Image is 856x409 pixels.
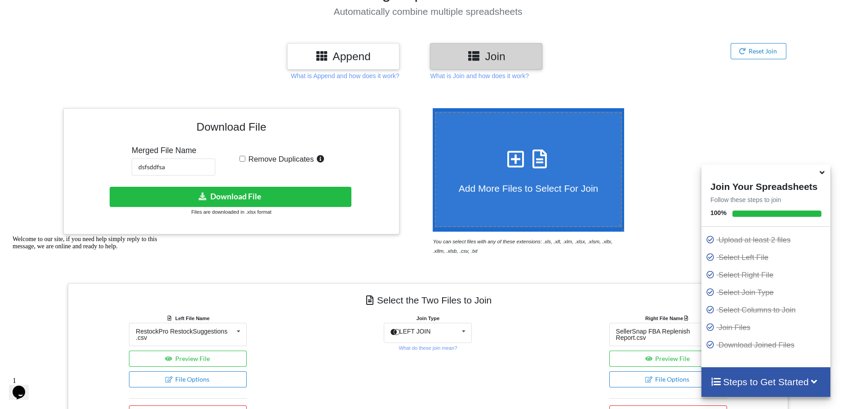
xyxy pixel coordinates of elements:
[132,146,215,155] h5: Merged File Name
[417,316,439,321] b: Join Type
[399,345,457,351] small: What do these join mean?
[706,304,828,316] p: Select Columns to Join
[4,4,148,18] span: Welcome to our site, if you need help simply reply to this message, we are online and ready to help.
[710,376,821,387] h4: Steps to Get Started
[294,50,393,63] h3: Append
[4,4,165,18] div: Welcome to our site, if you need help simply reply to this message, we are online and ready to help.
[433,239,612,254] i: You can select files with any of these extensions: .xls, .xlt, .xlm, .xlsx, .xlsm, .xltx, .xltm, ...
[430,71,528,80] p: What is Join and how does it work?
[9,373,38,400] iframe: chat widget
[399,328,431,335] span: LEFT JOIN
[616,328,714,341] div: SellerSnap FBA Replenish Report.csv
[459,183,598,194] span: Add More Files to Select For Join
[75,290,781,310] h4: Select the Two Files to Join
[706,269,828,281] p: Select Right File
[132,158,215,176] input: Enter File Name
[291,71,399,80] p: What is Append and how does it work?
[609,351,727,367] button: Preview File
[175,316,209,321] b: Left File Name
[645,316,691,321] b: Right File Name
[110,187,351,207] button: Download File
[191,209,271,215] small: Files are downloaded in .xlsx format
[701,195,830,204] p: Follow these steps to join
[701,179,830,192] h4: Join Your Spreadsheets
[706,287,828,298] p: Select Join Type
[706,322,828,333] p: Join Files
[706,252,828,263] p: Select Left File
[706,339,828,351] p: Download Joined Files
[129,351,247,367] button: Preview File
[710,209,727,216] b: 100 %
[731,43,787,59] button: Reset Join
[136,328,233,341] div: RestockPro RestockSuggestions .csv
[9,232,171,369] iframe: chat widget
[609,371,727,387] button: File Options
[129,371,247,387] button: File Options
[437,50,536,63] h3: Join
[70,115,392,142] h3: Download File
[706,234,828,246] p: Upload at least 2 files
[245,155,314,163] span: Remove Duplicates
